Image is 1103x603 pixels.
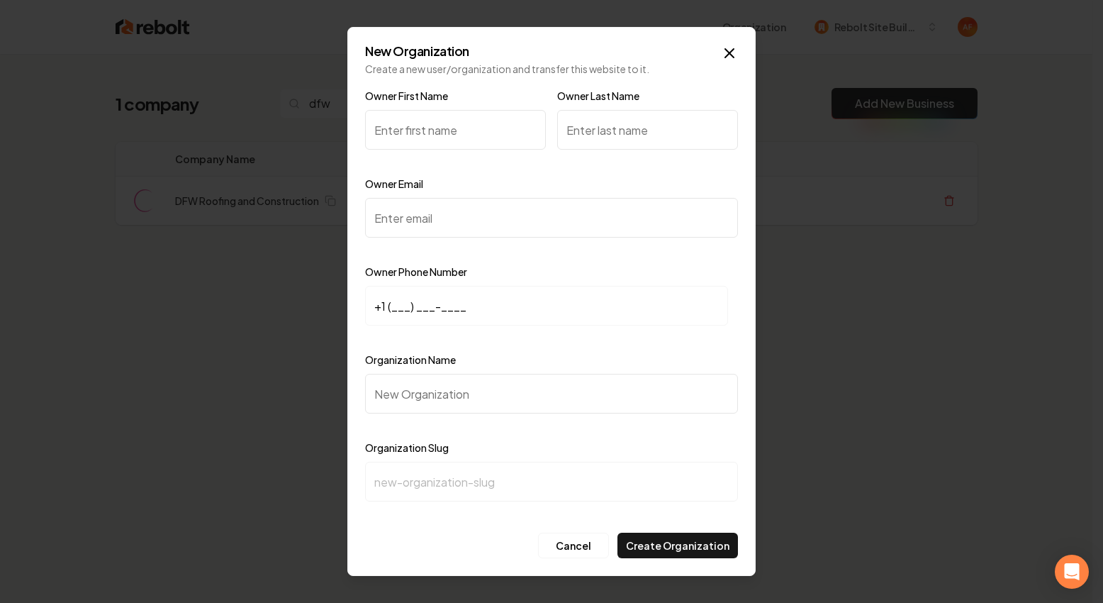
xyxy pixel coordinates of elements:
[365,265,467,278] label: Owner Phone Number
[365,110,546,150] input: Enter first name
[365,177,423,190] label: Owner Email
[365,198,738,238] input: Enter email
[557,110,738,150] input: Enter last name
[365,45,738,57] h2: New Organization
[557,89,639,102] label: Owner Last Name
[365,62,738,76] p: Create a new user/organization and transfer this website to it.
[538,533,609,558] button: Cancel
[365,374,738,414] input: New Organization
[365,441,449,454] label: Organization Slug
[365,462,738,502] input: new-organization-slug
[365,89,448,102] label: Owner First Name
[617,533,738,558] button: Create Organization
[365,353,456,366] label: Organization Name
